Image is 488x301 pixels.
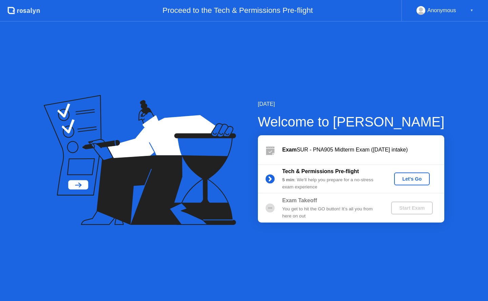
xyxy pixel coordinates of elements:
button: Start Exam [391,202,433,214]
div: You get to hit the GO button! It’s all you from here on out [282,206,380,219]
div: ▼ [470,6,473,15]
div: Anonymous [427,6,456,15]
b: Exam Takeoff [282,198,317,203]
div: Start Exam [394,205,430,211]
b: Exam [282,147,297,153]
b: 5 min [282,177,294,182]
button: Let's Go [394,172,430,185]
div: SUR - PNA905 Midterm Exam ([DATE] intake) [282,146,444,154]
div: [DATE] [258,100,445,108]
div: Let's Go [397,176,427,182]
div: Welcome to [PERSON_NAME] [258,112,445,132]
div: : We’ll help you prepare for a no-stress exam experience [282,177,380,190]
b: Tech & Permissions Pre-flight [282,168,359,174]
